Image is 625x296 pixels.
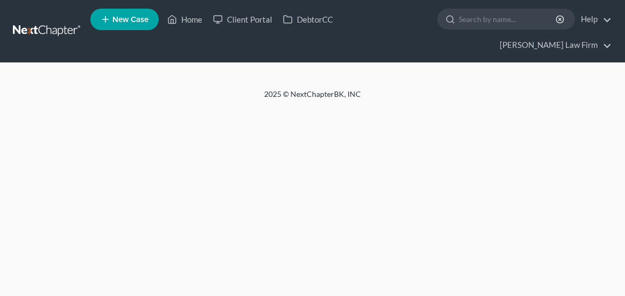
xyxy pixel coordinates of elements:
span: New Case [112,16,148,24]
a: Home [162,10,208,29]
a: Client Portal [208,10,278,29]
a: DebtorCC [278,10,338,29]
a: Help [576,10,612,29]
a: [PERSON_NAME] Law Firm [494,36,612,55]
input: Search by name... [459,9,557,29]
div: 2025 © NextChapterBK, INC [54,89,571,108]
